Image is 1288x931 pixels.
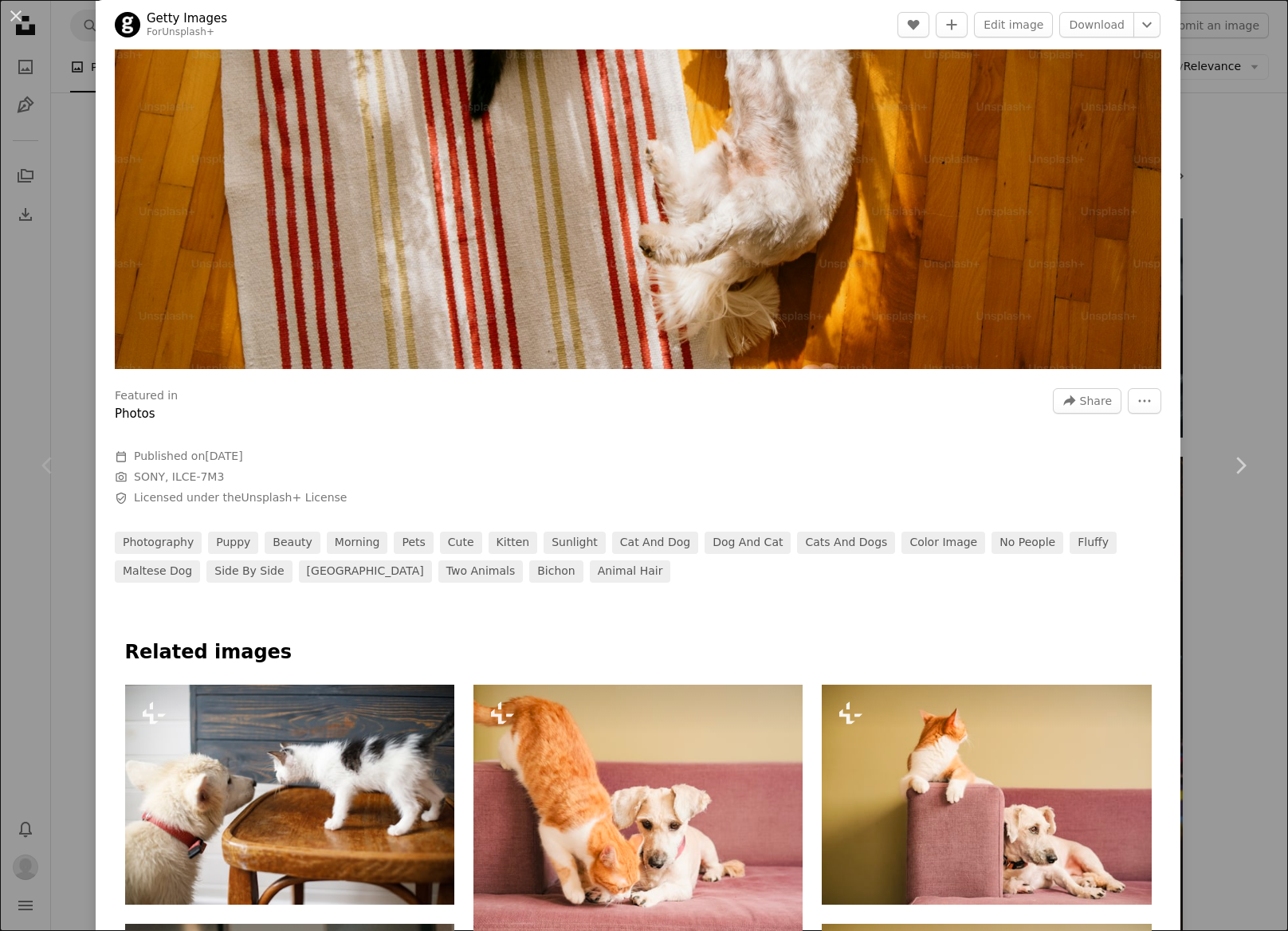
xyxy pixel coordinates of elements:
[327,532,388,554] a: morning
[125,685,454,904] img: Cute white puppy playing with little kitten on wooden chair on rustic background. Furry friends i...
[134,469,224,485] button: SONY, ILCE-7M3
[901,532,985,554] a: color image
[590,560,671,583] a: animal hair
[147,26,227,39] div: For
[1070,532,1117,554] a: fluffy
[125,640,1152,666] h4: Related images
[612,532,698,554] a: cat and dog
[1059,12,1134,37] a: Download
[134,490,347,506] span: Licensed under the
[440,532,482,554] a: cute
[992,532,1063,554] a: no people
[1053,388,1121,414] button: Share this image
[115,388,178,404] h3: Featured in
[897,12,929,37] button: Like
[544,532,606,554] a: sunlight
[205,450,242,462] time: September 4, 2024 at 8:01:36 AM GMT+8
[115,532,202,554] a: photography
[125,787,454,801] a: Cute white puppy playing with little kitten on wooden chair on rustic background. Furry friends i...
[394,532,433,554] a: pets
[299,560,432,583] a: [GEOGRAPHIC_DATA]
[265,532,320,554] a: beauty
[1133,12,1160,37] button: Choose download size
[115,12,140,37] img: Go to Getty Images's profile
[162,26,214,37] a: Unsplash+
[1128,388,1161,414] button: More Actions
[705,532,791,554] a: dog and cat
[115,560,200,583] a: maltese dog
[1080,389,1112,413] span: Share
[529,560,583,583] a: bichon
[797,532,895,554] a: cats and dogs
[134,450,243,462] span: Published on
[974,12,1053,37] button: Edit image
[115,407,155,421] a: Photos
[489,532,538,554] a: kitten
[822,787,1151,801] a: A cat sitting on top of a couch next to a dog
[473,801,803,815] a: A cat and a dog playing on a couch
[208,532,258,554] a: puppy
[1192,389,1288,542] a: Next
[936,12,968,37] button: Add to Collection
[438,560,523,583] a: two animals
[241,491,348,504] a: Unsplash+ License
[147,10,227,26] a: Getty Images
[206,560,292,583] a: side by side
[822,685,1151,904] img: A cat sitting on top of a couch next to a dog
